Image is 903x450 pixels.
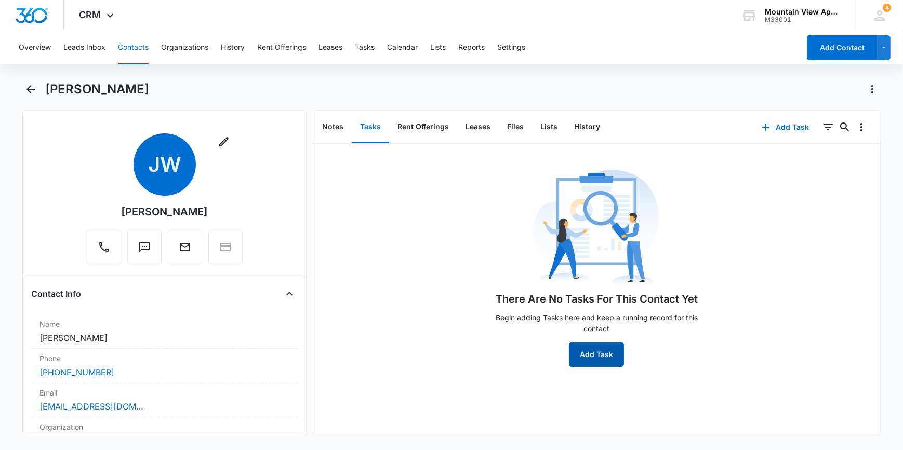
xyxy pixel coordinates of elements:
[883,4,891,12] div: notifications count
[87,246,121,255] a: Call
[39,421,289,432] label: Organization
[318,31,342,64] button: Leases
[22,81,38,98] button: Back
[765,16,841,23] div: account id
[161,31,208,64] button: Organizations
[79,9,101,20] span: CRM
[121,204,208,220] div: [PERSON_NAME]
[836,119,853,135] button: Search...
[352,111,389,143] button: Tasks
[314,111,352,143] button: Notes
[31,383,297,417] div: Email[EMAIL_ADDRESS][DOMAIN_NAME]
[430,31,446,64] button: Lists
[853,119,870,135] button: Overflow Menu
[39,387,289,398] label: Email
[496,291,698,307] h1: There Are No Tasks For This Contact Yet
[127,246,162,255] a: Text
[221,31,245,64] button: History
[387,31,418,64] button: Calendar
[39,353,289,364] label: Phone
[19,31,51,64] button: Overview
[487,312,706,334] p: Begin adding Tasks here and keep a running record for this contact
[883,4,891,12] span: 4
[127,230,162,264] button: Text
[499,111,532,143] button: Files
[39,319,289,330] label: Name
[257,31,306,64] button: Rent Offerings
[765,8,841,16] div: account name
[532,111,566,143] button: Lists
[864,81,881,98] button: Actions
[566,111,608,143] button: History
[118,31,149,64] button: Contacts
[31,349,297,383] div: Phone[PHONE_NUMBER]
[39,400,143,413] a: [EMAIL_ADDRESS][DOMAIN_NAME]
[168,230,202,264] button: Email
[134,133,196,196] span: JW
[281,285,298,302] button: Close
[31,288,81,300] h4: Contact Info
[45,81,149,97] h1: [PERSON_NAME]
[807,35,877,60] button: Add Contact
[87,230,121,264] button: Call
[820,119,836,135] button: Filters
[534,167,659,291] img: No Data
[751,115,820,140] button: Add Task
[39,332,289,344] dd: [PERSON_NAME]
[31,315,297,349] div: Name[PERSON_NAME]
[569,342,624,367] button: Add Task
[458,31,485,64] button: Reports
[39,434,289,447] dd: ---
[39,366,114,378] a: [PHONE_NUMBER]
[497,31,525,64] button: Settings
[457,111,499,143] button: Leases
[389,111,457,143] button: Rent Offerings
[355,31,375,64] button: Tasks
[63,31,105,64] button: Leads Inbox
[168,246,202,255] a: Email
